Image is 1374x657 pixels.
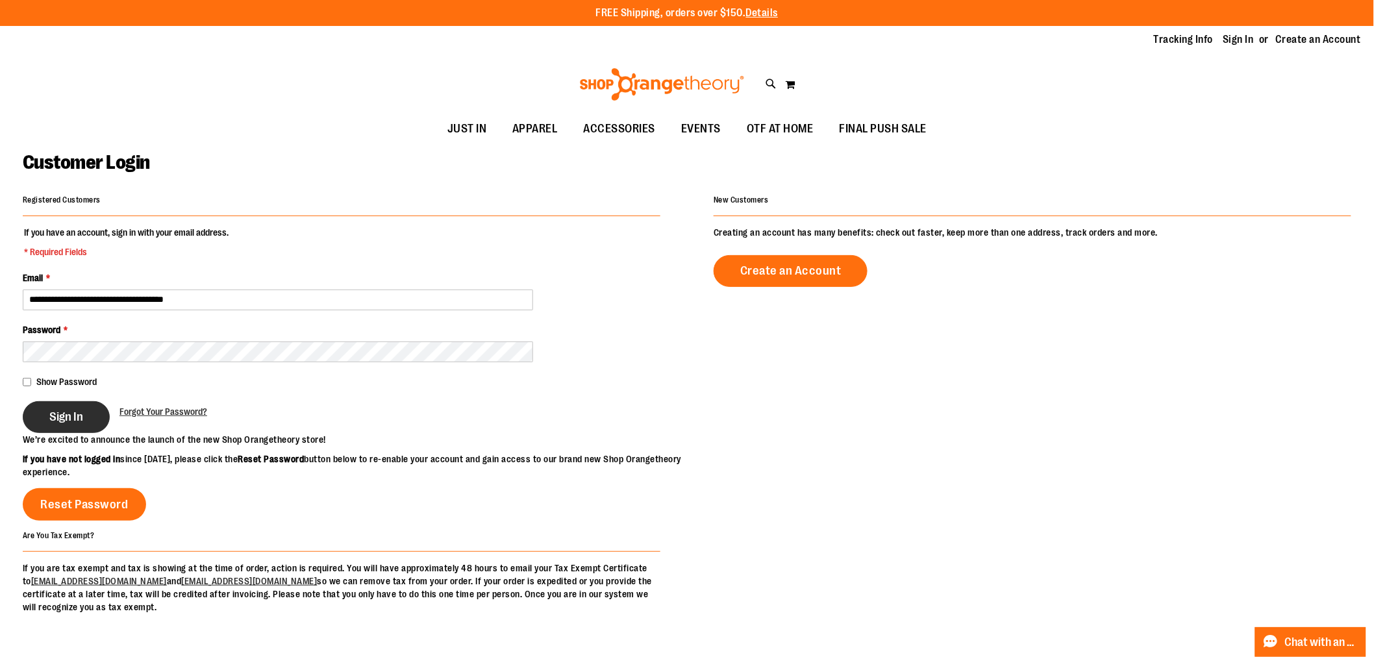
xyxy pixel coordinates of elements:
[447,114,487,143] span: JUST IN
[1255,627,1367,657] button: Chat with an Expert
[24,245,229,258] span: * Required Fields
[23,562,660,614] p: If you are tax exempt and tax is showing at the time of order, action is required. You will have ...
[23,195,101,205] strong: Registered Customers
[596,6,779,21] p: FREE Shipping, orders over $150.
[36,377,97,387] span: Show Password
[681,114,721,143] span: EVENTS
[746,7,779,19] a: Details
[23,325,60,335] span: Password
[238,454,305,464] strong: Reset Password
[23,151,150,173] span: Customer Login
[584,114,656,143] span: ACCESSORIES
[31,576,167,586] a: [EMAIL_ADDRESS][DOMAIN_NAME]
[23,273,43,283] span: Email
[714,255,868,287] a: Create an Account
[23,454,121,464] strong: If you have not logged in
[23,488,146,521] a: Reset Password
[714,226,1351,239] p: Creating an account has many benefits: check out faster, keep more than one address, track orders...
[1154,32,1214,47] a: Tracking Info
[182,576,318,586] a: [EMAIL_ADDRESS][DOMAIN_NAME]
[23,226,230,258] legend: If you have an account, sign in with your email address.
[578,68,746,101] img: Shop Orangetheory
[119,406,207,417] span: Forgot Your Password?
[1223,32,1255,47] a: Sign In
[1285,636,1358,649] span: Chat with an Expert
[41,497,129,512] span: Reset Password
[49,410,83,424] span: Sign In
[740,264,842,278] span: Create an Account
[512,114,558,143] span: APPAREL
[1276,32,1362,47] a: Create an Account
[23,452,687,478] p: since [DATE], please click the button below to re-enable your account and gain access to our bran...
[23,531,95,540] strong: Are You Tax Exempt?
[119,405,207,418] a: Forgot Your Password?
[714,195,769,205] strong: New Customers
[747,114,814,143] span: OTF AT HOME
[840,114,927,143] span: FINAL PUSH SALE
[23,433,687,446] p: We’re excited to announce the launch of the new Shop Orangetheory store!
[23,401,110,433] button: Sign In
